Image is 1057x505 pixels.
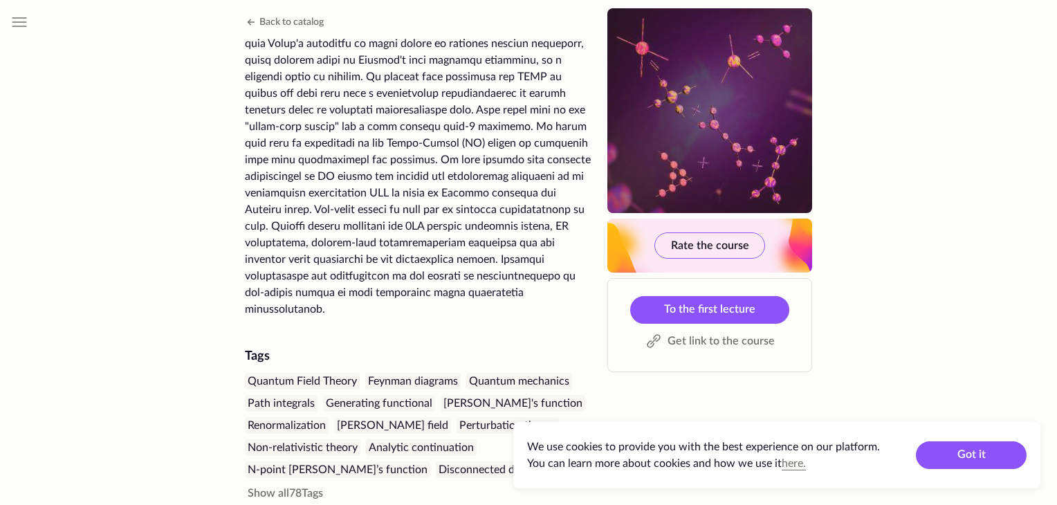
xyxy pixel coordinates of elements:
div: Feynman diagrams [365,373,461,389]
div: [PERSON_NAME] field [334,417,451,434]
span: 78 [248,488,323,499]
button: Rate the course [654,232,765,259]
div: Non-relativistic theory [245,439,360,456]
span: We use cookies to provide you with the best experience on our platform. You can learn more about ... [527,441,880,469]
div: Generating functional [323,395,435,412]
button: Show all78Tags [245,485,326,502]
div: N-point [PERSON_NAME]’s function [245,461,430,478]
span: Get link to the course [668,333,775,349]
a: To the first lecture [630,296,789,324]
button: Got it [916,441,1027,469]
div: Disconnected diagrams [436,461,555,478]
div: Tags [245,348,591,365]
div: Analytic continuation [366,439,477,456]
div: Quantum Field Theory [245,373,360,389]
button: Back to catalog [243,14,324,30]
span: To the first lecture [664,304,755,315]
div: Quantum mechanics [466,373,572,389]
span: Show all [248,488,289,499]
button: Get link to the course [630,329,789,354]
div: Perturbation theory [457,417,559,434]
a: here. [782,458,806,469]
span: Tags [302,488,323,499]
span: Back to catalog [259,17,324,27]
div: [PERSON_NAME]'s function [441,395,585,412]
div: Path integrals [245,395,318,412]
div: Renormalization [245,417,329,434]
